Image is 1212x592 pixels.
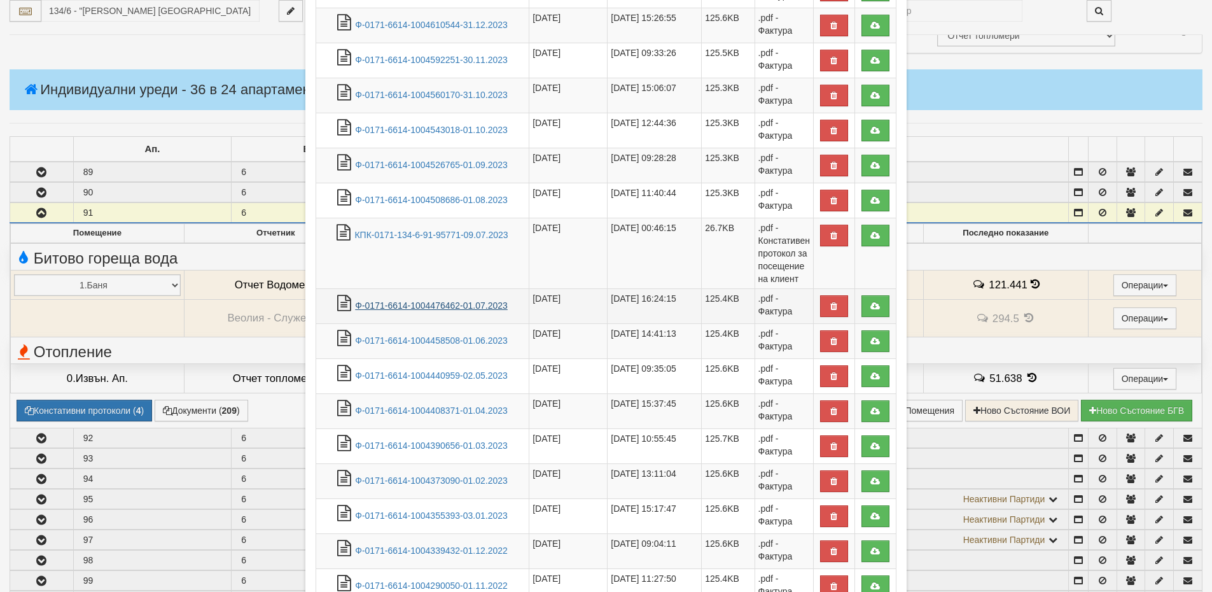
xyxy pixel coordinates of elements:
td: [DATE] [529,113,608,148]
td: .pdf - Фактура [755,183,813,218]
td: .pdf - Констативен протокол за посещение на клиент [755,218,813,288]
td: .pdf - Фактура [755,148,813,183]
tr: Ф-0171-6614-1004610544-31.12.2023.pdf - Фактура [316,8,896,43]
a: Ф-0171-6614-1004440959-02.05.2023 [355,370,508,381]
a: Ф-0171-6614-1004458508-01.06.2023 [355,335,508,346]
td: 125.3KB [702,148,755,183]
td: 125.7KB [702,428,755,463]
td: [DATE] [529,8,608,43]
tr: Ф-0171-6614-1004355393-03.01.2023.pdf - Фактура [316,498,896,533]
td: [DATE] [529,463,608,498]
tr: Ф-0171-6614-1004339432-01.12.2022.pdf - Фактура [316,533,896,568]
td: .pdf - Фактура [755,43,813,78]
td: [DATE] 15:37:45 [608,393,702,428]
td: [DATE] 16:24:15 [608,288,702,323]
tr: Ф-0171-6614-1004592251-30.11.2023.pdf - Фактура [316,43,896,78]
tr: Ф-0171-6614-1004373090-01.02.2023.pdf - Фактура [316,463,896,498]
td: [DATE] 14:41:13 [608,323,702,358]
td: .pdf - Фактура [755,8,813,43]
a: Ф-0171-6614-1004290050-01.11.2022 [355,581,508,591]
a: Ф-0171-6614-1004543018-01.10.2023 [355,125,508,135]
td: [DATE] 09:04:11 [608,533,702,568]
td: .pdf - Фактура [755,463,813,498]
td: [DATE] [529,428,608,463]
a: Ф-0171-6614-1004560170-31.10.2023 [355,90,508,100]
a: Ф-0171-6614-1004592251-30.11.2023 [355,55,508,65]
tr: КПК-0171-134-6-91-95771-09.07.2023.pdf - Констативен протокол за посещение на клиент [316,218,896,288]
td: 125.6KB [702,463,755,498]
td: 26.7KB [702,218,755,288]
a: Ф-0171-6614-1004390656-01.03.2023 [355,440,508,451]
td: 125.6KB [702,533,755,568]
td: [DATE] [529,288,608,323]
td: 125.6KB [702,498,755,533]
td: [DATE] [529,78,608,113]
td: [DATE] 13:11:04 [608,463,702,498]
td: [DATE] [529,498,608,533]
td: [DATE] [529,43,608,78]
td: [DATE] [529,533,608,568]
a: Ф-0171-6614-1004476462-01.07.2023 [355,300,508,311]
a: Ф-0171-6614-1004339432-01.12.2022 [355,546,508,556]
td: [DATE] 09:35:05 [608,358,702,393]
tr: Ф-0171-6614-1004526765-01.09.2023.pdf - Фактура [316,148,896,183]
tr: Ф-0171-6614-1004508686-01.08.2023.pdf - Фактура [316,183,896,218]
td: [DATE] 00:46:15 [608,218,702,288]
tr: Ф-0171-6614-1004458508-01.06.2023.pdf - Фактура [316,323,896,358]
td: 125.3KB [702,78,755,113]
td: .pdf - Фактура [755,428,813,463]
td: 125.6KB [702,358,755,393]
td: 125.5KB [702,43,755,78]
td: [DATE] 15:26:55 [608,8,702,43]
a: Ф-0171-6614-1004355393-03.01.2023 [355,511,508,521]
td: [DATE] 09:28:28 [608,148,702,183]
a: Ф-0171-6614-1004610544-31.12.2023 [355,20,508,30]
tr: Ф-0171-6614-1004560170-31.10.2023.pdf - Фактура [316,78,896,113]
td: .pdf - Фактура [755,358,813,393]
td: .pdf - Фактура [755,393,813,428]
a: Ф-0171-6614-1004526765-01.09.2023 [355,160,508,170]
a: Ф-0171-6614-1004373090-01.02.2023 [355,476,508,486]
td: [DATE] 12:44:36 [608,113,702,148]
a: КПК-0171-134-6-91-95771-09.07.2023 [354,230,508,240]
tr: Ф-0171-6614-1004543018-01.10.2023.pdf - Фактура [316,113,896,148]
td: [DATE] [529,358,608,393]
td: [DATE] [529,148,608,183]
a: Ф-0171-6614-1004508686-01.08.2023 [355,195,508,205]
td: 125.4KB [702,323,755,358]
td: .pdf - Фактура [755,498,813,533]
td: .pdf - Фактура [755,288,813,323]
td: [DATE] [529,183,608,218]
td: [DATE] 15:17:47 [608,498,702,533]
td: [DATE] 10:55:45 [608,428,702,463]
td: [DATE] [529,323,608,358]
td: .pdf - Фактура [755,113,813,148]
td: [DATE] 11:40:44 [608,183,702,218]
td: .pdf - Фактура [755,533,813,568]
td: [DATE] 15:06:07 [608,78,702,113]
td: .pdf - Фактура [755,78,813,113]
tr: Ф-0171-6614-1004408371-01.04.2023.pdf - Фактура [316,393,896,428]
td: 125.6KB [702,393,755,428]
td: [DATE] 09:33:26 [608,43,702,78]
tr: Ф-0171-6614-1004440959-02.05.2023.pdf - Фактура [316,358,896,393]
td: 125.3KB [702,113,755,148]
td: 125.3KB [702,183,755,218]
a: Ф-0171-6614-1004408371-01.04.2023 [355,405,508,416]
td: 125.6KB [702,8,755,43]
td: [DATE] [529,393,608,428]
td: .pdf - Фактура [755,323,813,358]
tr: Ф-0171-6614-1004476462-01.07.2023.pdf - Фактура [316,288,896,323]
tr: Ф-0171-6614-1004390656-01.03.2023.pdf - Фактура [316,428,896,463]
td: [DATE] [529,218,608,288]
td: 125.4KB [702,288,755,323]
